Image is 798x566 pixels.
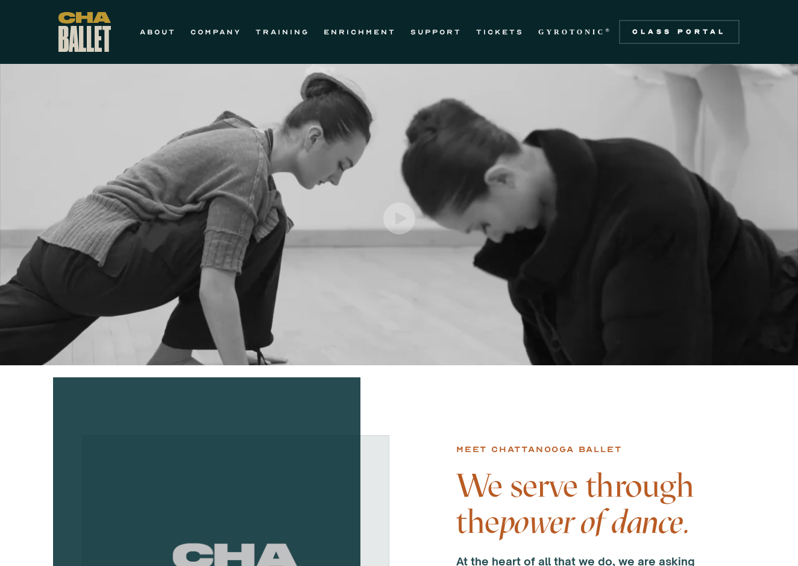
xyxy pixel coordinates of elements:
a: TICKETS [476,25,524,39]
a: ABOUT [140,25,176,39]
h4: We serve through the [456,468,697,540]
div: Class Portal [626,27,732,37]
a: GYROTONIC® [538,25,612,39]
a: Class Portal [619,20,740,44]
sup: ® [605,27,612,33]
em: power of dance. [500,502,691,541]
strong: GYROTONIC [538,28,605,36]
a: home [58,12,111,52]
a: TRAINING [256,25,309,39]
a: ENRICHMENT [324,25,396,39]
a: COMPANY [190,25,241,39]
a: SUPPORT [410,25,462,39]
div: Meet chattanooga ballet [456,442,621,457]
